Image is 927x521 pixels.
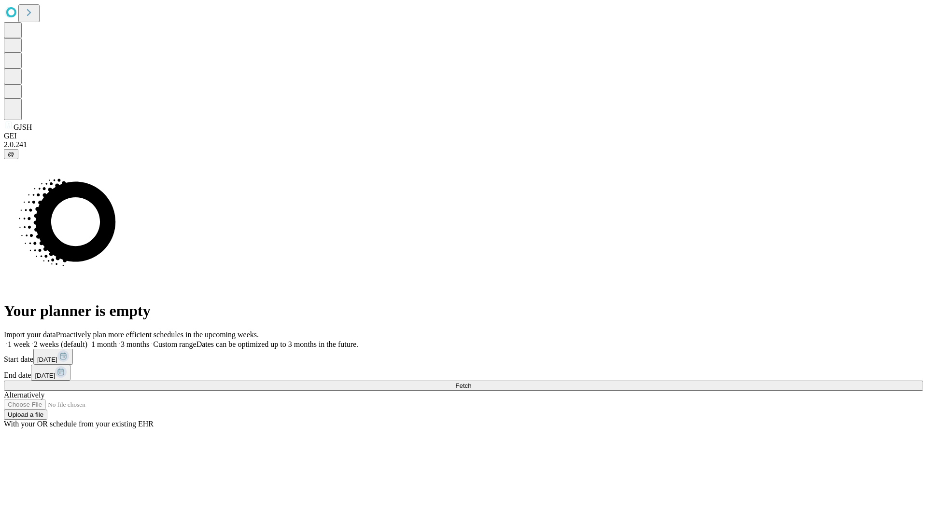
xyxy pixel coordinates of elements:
span: Custom range [153,340,196,348]
span: Fetch [455,382,471,389]
button: Upload a file [4,410,47,420]
span: @ [8,151,14,158]
button: [DATE] [33,349,73,365]
span: With your OR schedule from your existing EHR [4,420,154,428]
span: [DATE] [37,356,57,363]
button: [DATE] [31,365,70,381]
div: End date [4,365,923,381]
button: @ [4,149,18,159]
div: Start date [4,349,923,365]
span: 1 week [8,340,30,348]
span: Alternatively [4,391,44,399]
span: Proactively plan more efficient schedules in the upcoming weeks. [56,330,259,339]
h1: Your planner is empty [4,302,923,320]
span: GJSH [14,123,32,131]
span: Import your data [4,330,56,339]
span: 1 month [91,340,117,348]
span: 2 weeks (default) [34,340,87,348]
button: Fetch [4,381,923,391]
div: 2.0.241 [4,140,923,149]
span: 3 months [121,340,149,348]
span: [DATE] [35,372,55,379]
span: Dates can be optimized up to 3 months in the future. [197,340,358,348]
div: GEI [4,132,923,140]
